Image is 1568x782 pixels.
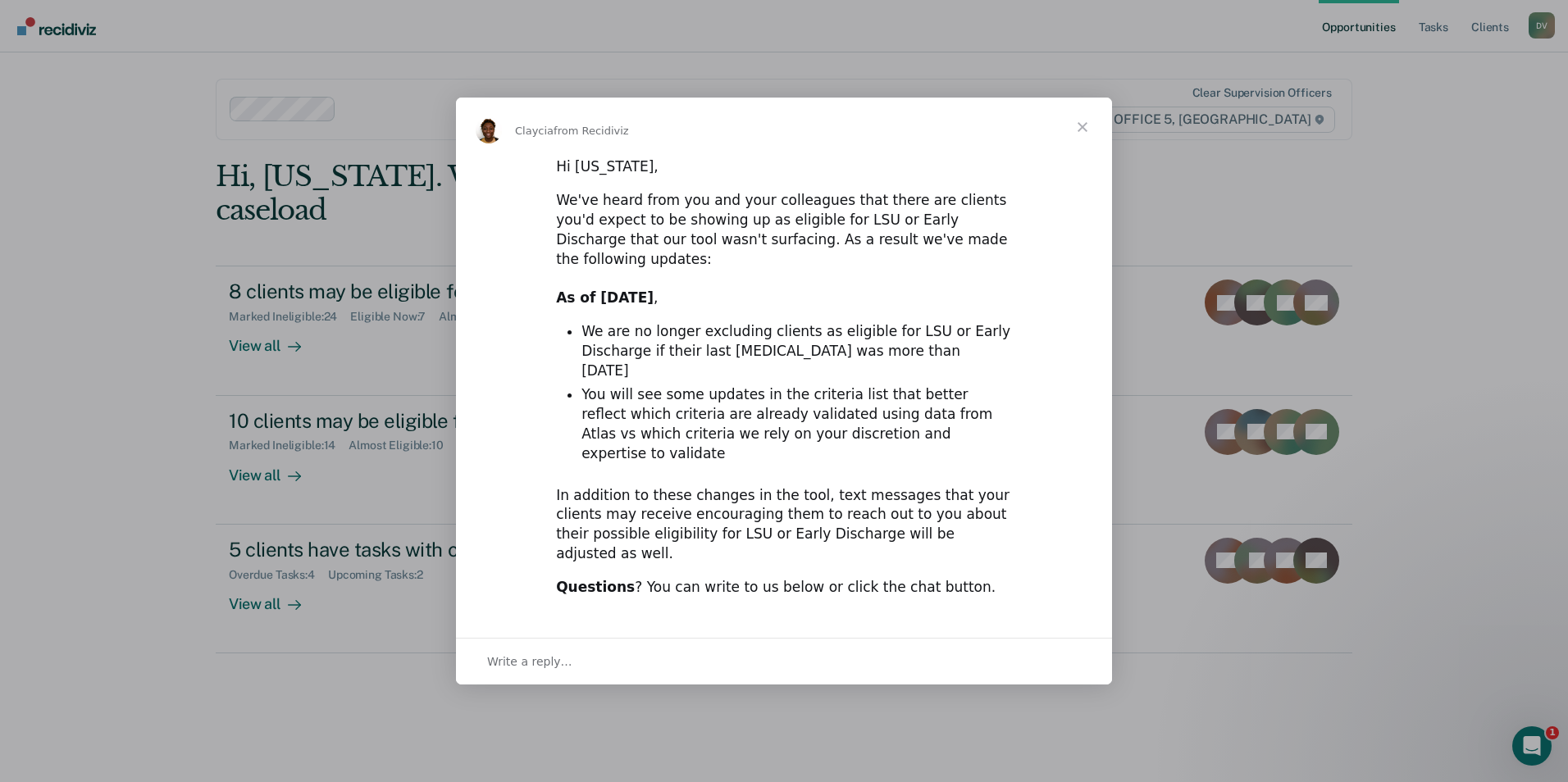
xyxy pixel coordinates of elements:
[556,486,1012,564] div: In addition to these changes in the tool, text messages that your clients may receive encouraging...
[581,322,1012,381] li: We are no longer excluding clients as eligible for LSU or Early Discharge if their last [MEDICAL_...
[556,191,1012,308] div: We've heard from you and your colleagues that there are clients you'd expect to be showing up as ...
[556,157,1012,177] div: Hi [US_STATE],
[581,385,1012,464] li: You will see some updates in the criteria list that better reflect which criteria are already val...
[554,125,629,137] span: from Recidiviz
[556,579,635,595] b: Questions
[556,578,1012,598] div: ? You can write to us below or click the chat button.
[487,651,572,672] span: Write a reply…
[1053,98,1112,157] span: Close
[515,125,554,137] span: Claycia
[556,289,654,306] b: As of [DATE]
[456,638,1112,684] div: Open conversation and reply
[476,117,502,143] img: Profile image for Claycia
